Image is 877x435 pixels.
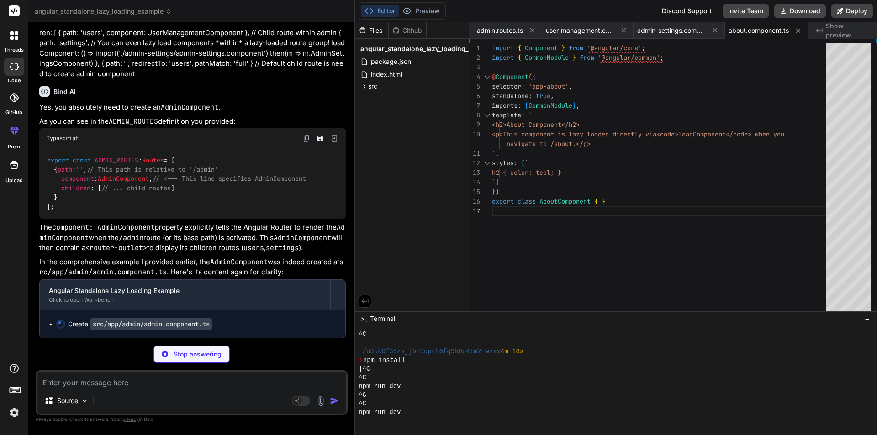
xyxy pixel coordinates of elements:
code: /admin [119,233,143,242]
span: ; [642,44,645,52]
div: Click to collapse the range. [481,72,493,82]
code: AdminComponent [39,223,345,242]
span: // <--- This line specifies AdminComponent [153,175,306,183]
span: } [572,53,576,62]
div: 7 [469,101,480,110]
span: Routes [142,156,164,164]
button: Invite Team [723,4,769,18]
span: '@angular/core' [587,44,642,52]
span: <h2>About Component</h2> [492,121,580,129]
code: src/app/admin/admin.component.ts [39,257,343,277]
span: { [518,44,521,52]
div: Click to collapse the range. [481,110,493,120]
button: − [863,311,872,326]
span: ~/u3uk0f35zsjjbn9cprh6fq9h0p4tm2-wnxx [359,347,501,356]
button: Editor [361,5,399,17]
span: privacy [122,416,139,422]
span: , [576,101,580,110]
span: >_ [360,314,367,323]
img: attachment [316,396,326,406]
span: Typescript [47,135,79,142]
span: − [865,314,870,323]
div: 8 [469,110,480,120]
code: component: AdminComponent [52,223,155,232]
div: Create [68,320,212,329]
code: <router-outlet> [85,243,147,252]
code: : = [ { : , : , : [ ] } ]; [47,156,306,212]
p: Source [57,396,78,405]
span: Component [496,73,528,81]
span: '@angular/common' [598,53,660,62]
img: Pick Models [81,397,89,405]
span: npm run dev [359,408,401,417]
button: Angular Standalone Lazy Loading ExampleClick to open Workbench [40,280,330,310]
div: Click to open Workbench [49,296,321,304]
p: Always double-check its answers. Your in Bind [36,415,348,424]
div: 3 [469,63,480,72]
span: ` [528,111,532,119]
span: { [518,53,521,62]
label: GitHub [5,109,22,116]
div: 14 [469,178,480,187]
span: CommonModule [528,101,572,110]
div: 9 [469,120,480,130]
code: src/app/admin/admin.component.ts [90,318,212,330]
p: In the comprehensive example I provided earlier, the was indeed created at . Here's its content a... [39,257,346,278]
span: , [569,82,572,90]
span: |^C [359,365,370,373]
button: Save file [314,132,327,145]
div: 1 [469,43,480,53]
span: ^C [359,330,366,339]
span: ( [528,73,532,81]
span: : [528,92,532,100]
span: imports [492,101,518,110]
span: 'app-about' [528,82,569,90]
span: from [580,53,594,62]
button: Deploy [831,4,873,18]
span: class [518,197,536,205]
span: AboutComponent [539,197,591,205]
span: ] [496,178,499,186]
span: about.component.ts [729,26,789,35]
p: Stop answering [174,350,222,359]
div: 6 [469,91,480,101]
span: '' [76,165,83,173]
span: Show preview [826,21,870,40]
span: ] [572,101,576,110]
span: ) [496,188,499,196]
div: 10 [469,130,480,139]
p: The property explicitly tells the Angular Router to render the when the route (or its base path) ... [39,222,346,253]
span: angular_standalone_lazy_loading_example [35,7,172,16]
label: Upload [5,177,23,184]
span: import [492,53,514,62]
span: ^C [359,391,366,399]
div: Angular Standalone Lazy Loading Example [49,286,321,295]
img: settings [6,405,22,420]
span: } [561,44,565,52]
span: ❯ [359,356,363,365]
code: AdminComponent [161,103,218,112]
span: user-management.component.ts [546,26,614,35]
div: 5 [469,82,480,91]
span: } [602,197,605,205]
img: copy [303,135,310,142]
span: ^C [359,373,366,382]
span: CommonModule [525,53,569,62]
span: Component [525,44,558,52]
span: true [536,92,550,100]
div: 16 [469,197,480,206]
div: 2 [469,53,480,63]
code: settings [266,243,299,252]
div: 4 [469,72,480,82]
div: Files [355,26,388,35]
span: ` [525,159,528,167]
span: <p>This component is lazy loaded directly via [492,130,656,138]
p: export const ADMIN_ROUTES: Routes = [ { path: '', // This path is relative to '/admin' (from app.... [39,7,346,79]
span: admin-settings.component.ts [637,26,706,35]
span: styles [492,159,514,167]
img: Open in Browser [330,134,338,142]
code: AdminComponent [274,233,331,242]
span: } [492,188,496,196]
span: ; [660,53,664,62]
span: ` [492,178,496,186]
